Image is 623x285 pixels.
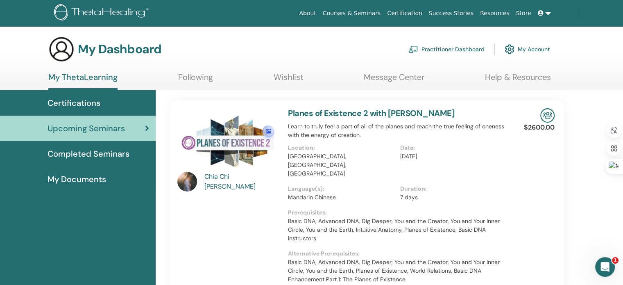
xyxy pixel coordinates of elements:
[505,40,550,58] a: My Account
[288,193,395,202] p: Mandarin Chinese
[595,257,615,277] iframe: Intercom live chat
[177,172,197,192] img: default.jpg
[288,108,455,119] a: Planes of Existence 2 with [PERSON_NAME]
[48,173,106,185] span: My Documents
[485,72,551,88] a: Help & Resources
[54,4,152,23] img: logo.png
[288,249,512,258] p: Alternative Prerequisites :
[400,193,507,202] p: 7 days
[288,208,512,217] p: Prerequisites :
[400,144,507,152] p: Date :
[400,185,507,193] p: Duration :
[48,148,129,160] span: Completed Seminars
[274,72,304,88] a: Wishlist
[288,122,512,139] p: Learn to truly feel a part of all of the planes and reach the true feeling of oneness with the en...
[513,6,535,21] a: Store
[524,123,555,132] p: $2600.00
[505,42,514,56] img: cog.svg
[48,122,125,135] span: Upcoming Seminars
[177,108,278,174] img: Planes of Existence 2
[178,72,213,88] a: Following
[48,36,75,62] img: generic-user-icon.jpg
[204,172,280,192] a: Chia Chi [PERSON_NAME]
[612,257,618,264] span: 1
[288,258,512,284] p: Basic DNA, Advanced DNA, Dig Deeper, You and the Creator, You and Your Inner Circle, You and the ...
[288,144,395,152] p: Location :
[48,97,100,109] span: Certifications
[408,46,418,53] img: chalkboard-teacher.svg
[48,72,118,90] a: My ThetaLearning
[540,108,555,123] img: In-Person Seminar
[384,6,425,21] a: Certification
[288,185,395,193] p: Language(s) :
[400,152,507,161] p: [DATE]
[408,40,485,58] a: Practitioner Dashboard
[364,72,424,88] a: Message Center
[78,42,161,57] h3: My Dashboard
[288,217,512,243] p: Basic DNA, Advanced DNA, Dig Deeper, You and the Creator, You and Your Inner Circle, You and the ...
[288,152,395,178] p: [GEOGRAPHIC_DATA], [GEOGRAPHIC_DATA], [GEOGRAPHIC_DATA]
[477,6,513,21] a: Resources
[319,6,384,21] a: Courses & Seminars
[426,6,477,21] a: Success Stories
[296,6,319,21] a: About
